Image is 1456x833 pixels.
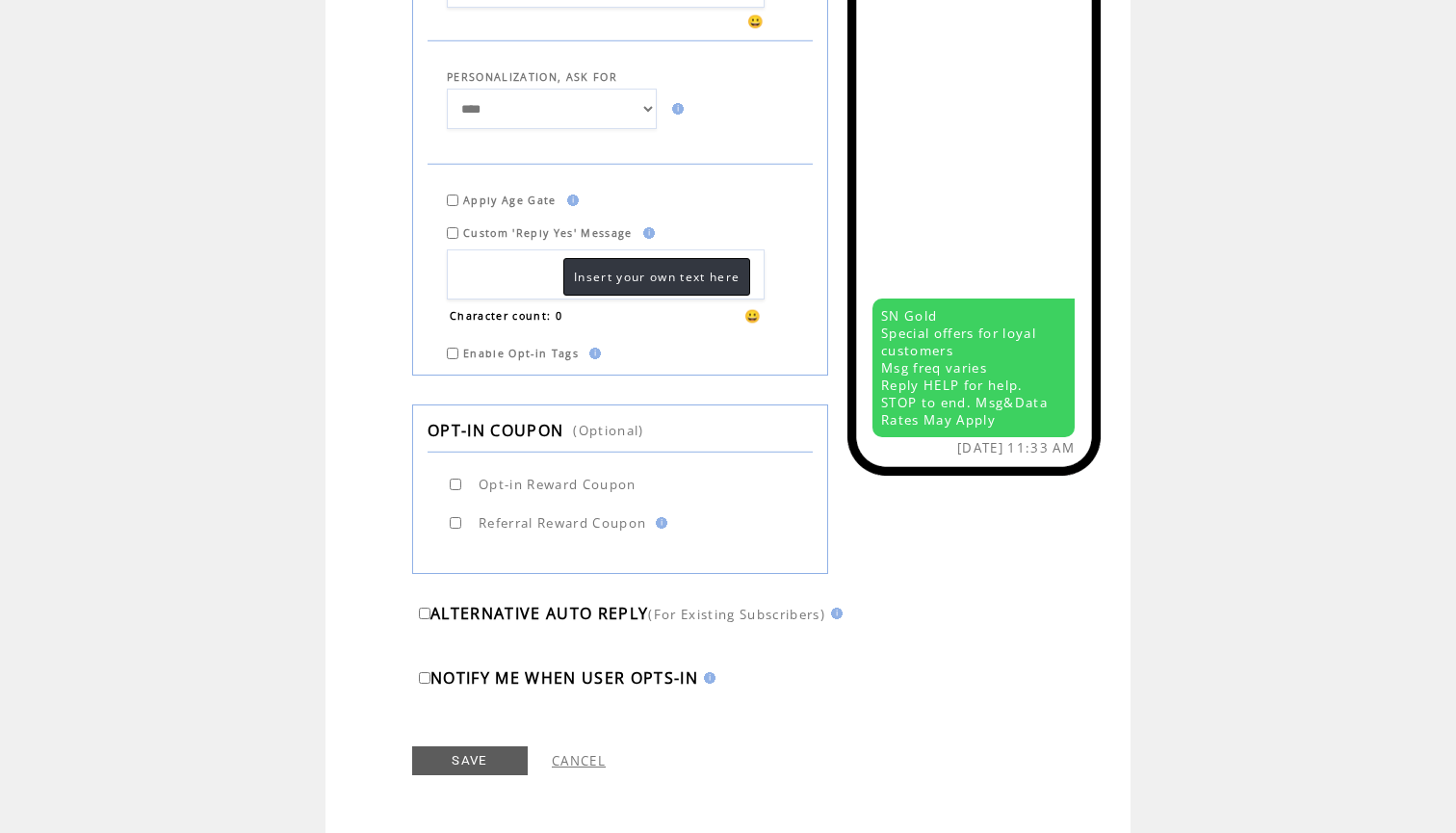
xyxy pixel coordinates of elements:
span: Custom 'Reply Yes' Message [463,226,633,240]
span: Insert your own text here [574,269,740,285]
span: ALTERNATIVE AUTO REPLY [430,603,648,624]
span: OPT-IN COUPON [428,420,563,441]
span: [DATE] 11:33 AM [957,439,1075,456]
span: Character count: 0 [450,309,562,323]
span: Referral Reward Coupon [479,514,646,532]
img: help.gif [698,672,715,684]
span: 😀 [747,13,765,30]
span: (Optional) [573,422,643,439]
img: help.gif [584,348,601,359]
span: Enable Opt-in Tags [463,347,579,360]
span: (For Existing Subscribers) [648,606,825,623]
img: help.gif [650,517,667,529]
img: help.gif [825,608,843,619]
span: 😀 [744,307,762,325]
img: help.gif [637,227,655,239]
a: SAVE [412,746,528,775]
span: SN Gold Special offers for loyal customers Msg freq varies Reply HELP for help. STOP to end. Msg&... [881,307,1048,429]
span: PERSONALIZATION, ASK FOR [447,70,617,84]
span: Apply Age Gate [463,194,557,207]
span: Opt-in Reward Coupon [479,476,637,493]
a: CANCEL [552,752,606,769]
img: help.gif [666,103,684,115]
img: help.gif [561,195,579,206]
span: NOTIFY ME WHEN USER OPTS-IN [430,667,698,689]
